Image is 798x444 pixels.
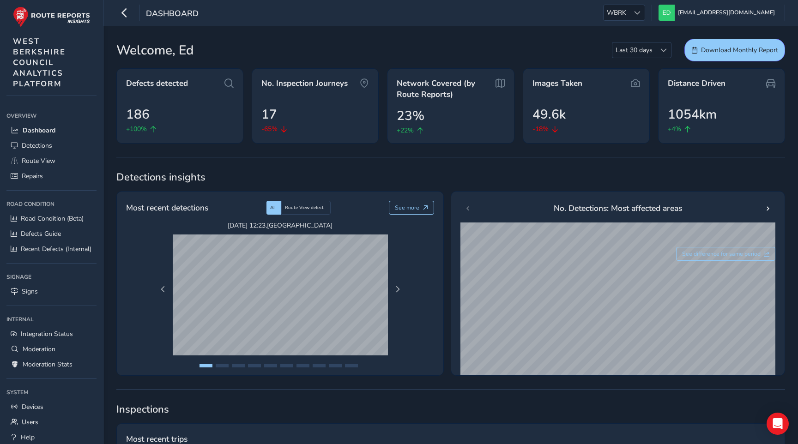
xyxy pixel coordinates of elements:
button: Page 6 [280,364,293,367]
span: Detections insights [116,170,785,184]
button: See more [389,201,435,215]
span: Moderation Stats [23,360,73,369]
button: Page 2 [216,364,229,367]
a: Dashboard [6,123,97,138]
button: [EMAIL_ADDRESS][DOMAIN_NAME] [659,5,778,21]
span: WBRK [604,5,629,20]
span: Recent Defects (Internal) [21,245,91,253]
img: rr logo [13,6,90,27]
a: Defects Guide [6,226,97,241]
a: Road Condition (Beta) [6,211,97,226]
span: Repairs [22,172,43,180]
span: Route View defect [285,204,324,211]
span: [EMAIL_ADDRESS][DOMAIN_NAME] [678,5,775,21]
span: -65% [261,124,278,134]
img: diamond-layout [659,5,675,21]
span: Signs [22,287,38,296]
button: Page 1 [199,364,212,367]
span: +100% [126,124,147,134]
span: No. Inspection Journeys [261,78,348,89]
span: Road Condition (Beta) [21,214,84,223]
span: Last 30 days [612,42,656,58]
a: Detections [6,138,97,153]
span: Devices [22,402,43,411]
a: Repairs [6,168,97,184]
button: Download Monthly Report [684,39,785,61]
span: +4% [668,124,681,134]
button: Page 7 [296,364,309,367]
span: Inspections [116,402,785,416]
span: Defects detected [126,78,188,89]
span: Help [21,433,35,442]
a: Users [6,414,97,430]
span: Dashboard [23,126,55,135]
button: Page 4 [248,364,261,367]
span: WEST BERKSHIRE COUNCIL ANALYTICS PLATFORM [13,36,66,89]
span: Route View [22,156,55,165]
div: Route View defect [281,201,331,215]
button: Page 9 [329,364,342,367]
div: Internal [6,312,97,326]
a: Devices [6,399,97,414]
a: Moderation Stats [6,357,97,372]
button: Page 8 [313,364,326,367]
a: Route View [6,153,97,168]
span: See difference for same period [682,250,761,258]
span: 49.6k [532,105,566,124]
span: Images Taken [532,78,582,89]
div: Signage [6,270,97,284]
div: Open Intercom Messenger [767,413,789,435]
span: No. Detections: Most affected areas [554,202,682,214]
span: Users [22,418,38,426]
span: 186 [126,105,150,124]
div: Overview [6,109,97,123]
button: Page 3 [232,364,245,367]
a: Signs [6,284,97,299]
span: Detections [22,141,52,150]
span: Most recent detections [126,202,208,214]
span: Defects Guide [21,229,61,238]
span: 17 [261,105,277,124]
span: AI [270,204,275,211]
div: System [6,385,97,399]
a: Integration Status [6,326,97,342]
button: Page 10 [345,364,358,367]
span: 23% [397,106,424,126]
span: [DATE] 12:23 , [GEOGRAPHIC_DATA] [173,221,388,230]
a: Moderation [6,342,97,357]
span: +22% [397,126,414,135]
span: Dashboard [146,8,199,21]
div: AI [266,201,281,215]
span: Welcome, Ed [116,41,194,60]
button: Next Page [391,283,404,296]
span: See more [395,204,419,211]
span: Moderation [23,345,55,354]
span: Network Covered (by Route Reports) [397,78,494,100]
button: Previous Page [157,283,169,296]
button: See difference for same period [676,247,776,261]
span: 1054km [668,105,717,124]
a: Recent Defects (Internal) [6,241,97,257]
span: Distance Driven [668,78,725,89]
span: Download Monthly Report [701,46,778,54]
div: Road Condition [6,197,97,211]
span: Integration Status [21,330,73,338]
button: Page 5 [264,364,277,367]
span: -18% [532,124,549,134]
